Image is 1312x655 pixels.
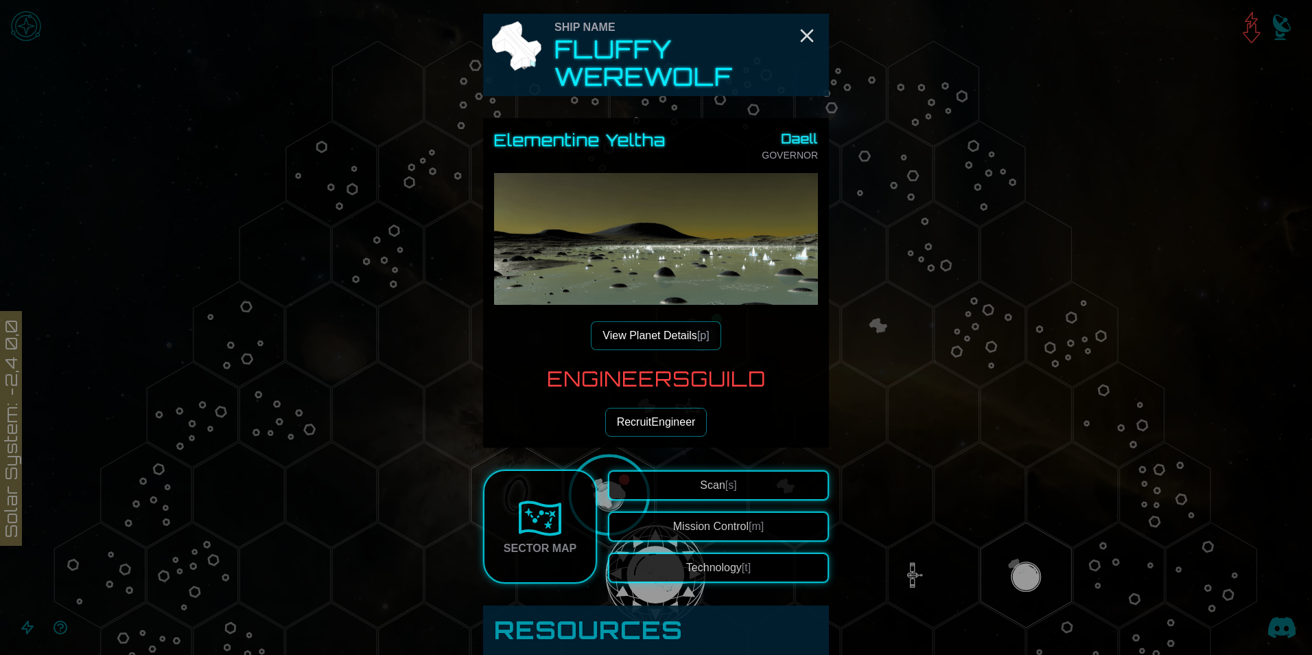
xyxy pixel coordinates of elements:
[608,512,829,542] button: Mission Control[m]
[762,129,818,162] div: GOVERNOR
[518,496,562,540] img: Sector
[494,617,818,644] h1: Resources
[483,470,597,584] a: Sector Map
[504,540,576,557] div: Sector Map
[697,330,710,341] span: [p]
[489,19,543,74] img: Ship Icon
[554,19,823,36] div: Ship Name
[494,173,818,497] img: Elementine Yeltha
[554,36,823,91] h2: Fluffy Werewolf
[605,408,707,437] button: RecruitEngineer
[608,470,829,501] button: Scan[s]
[749,520,764,532] span: [m]
[796,25,818,47] button: Close
[591,321,721,350] button: View Planet Details[p]
[742,562,751,573] span: [t]
[608,553,829,583] button: Technology[t]
[494,129,666,151] h3: Elementine Yeltha
[547,367,766,391] h3: Engineers Guild
[782,129,818,148] span: Daell
[700,479,736,491] span: Scan
[725,479,737,491] span: [s]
